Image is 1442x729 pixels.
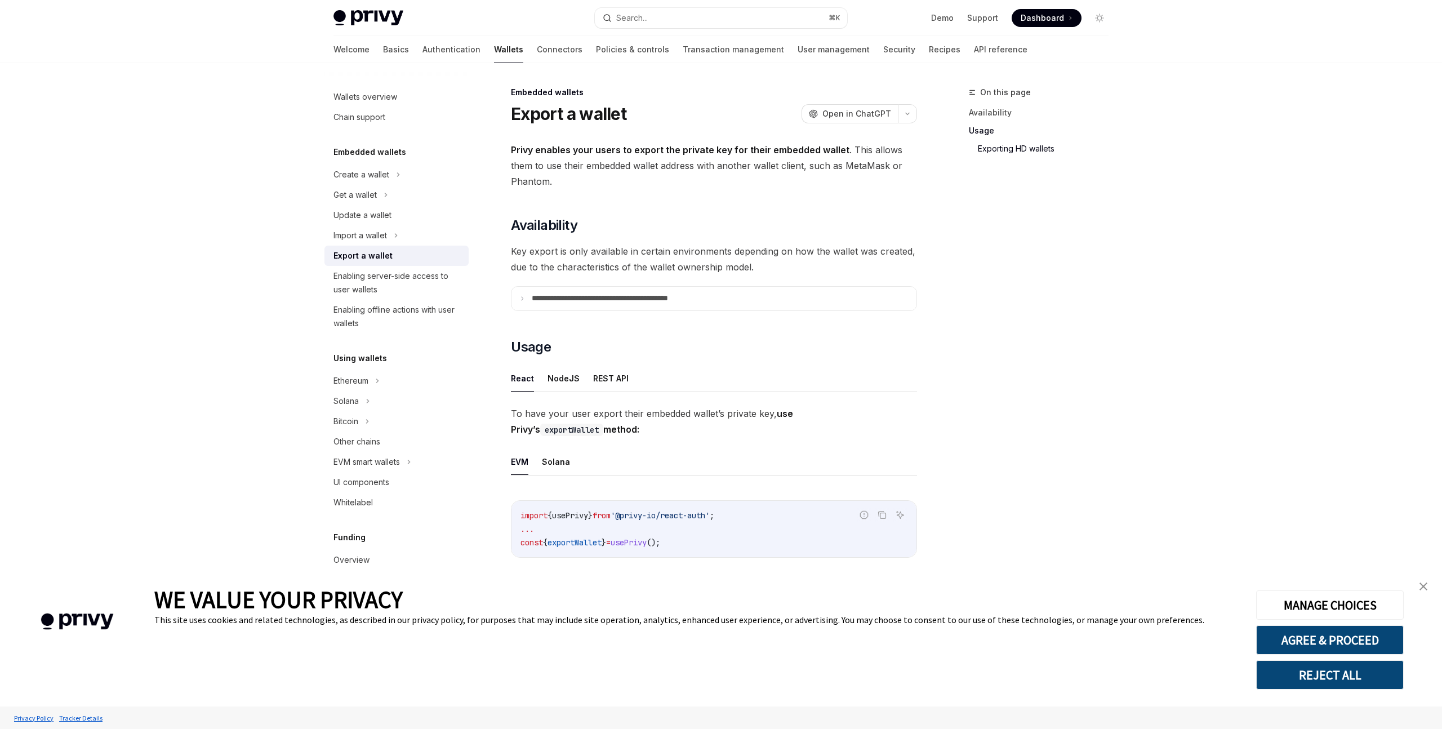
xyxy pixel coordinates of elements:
[511,365,534,392] button: React
[1091,9,1109,27] button: Toggle dark mode
[595,8,847,28] button: Search...⌘K
[333,374,368,388] div: Ethereum
[1256,625,1404,655] button: AGREE & PROCEED
[333,269,462,296] div: Enabling server-side access to user wallets
[333,496,373,509] div: Whitelabel
[602,537,606,548] span: }
[333,394,359,408] div: Solana
[969,104,1118,122] a: Availability
[588,510,593,521] span: }
[333,90,397,104] div: Wallets overview
[1419,583,1427,590] img: close banner
[333,435,380,448] div: Other chains
[333,208,391,222] div: Update a wallet
[511,243,917,275] span: Key export is only available in certain environments depending on how the wallet was created, due...
[969,122,1118,140] a: Usage
[422,36,480,63] a: Authentication
[520,537,543,548] span: const
[520,524,534,534] span: ...
[822,108,891,119] span: Open in ChatGPT
[333,415,358,428] div: Bitcoin
[857,508,871,522] button: Report incorrect code
[333,188,377,202] div: Get a wallet
[1021,12,1064,24] span: Dashboard
[548,510,552,521] span: {
[56,708,105,728] a: Tracker Details
[511,87,917,98] div: Embedded wallets
[980,86,1031,99] span: On this page
[17,597,137,646] img: company logo
[324,246,469,266] a: Export a wallet
[333,455,400,469] div: EVM smart wallets
[333,10,403,26] img: light logo
[542,448,570,475] button: Solana
[154,585,403,614] span: WE VALUE YOUR PRIVACY
[494,36,523,63] a: Wallets
[333,249,393,263] div: Export a wallet
[683,36,784,63] a: Transaction management
[383,36,409,63] a: Basics
[710,510,714,521] span: ;
[511,406,917,437] span: To have your user export their embedded wallet’s private key,
[333,475,389,489] div: UI components
[552,510,588,521] span: usePrivy
[802,104,898,123] button: Open in ChatGPT
[883,36,915,63] a: Security
[333,36,370,63] a: Welcome
[511,142,917,189] span: . This allows them to use their embedded wallet address with another wallet client, such as MetaM...
[333,110,385,124] div: Chain support
[324,87,469,107] a: Wallets overview
[324,550,469,570] a: Overview
[324,432,469,452] a: Other chains
[333,145,406,159] h5: Embedded wallets
[511,448,528,475] button: EVM
[611,537,647,548] span: usePrivy
[333,303,462,330] div: Enabling offline actions with user wallets
[324,266,469,300] a: Enabling server-side access to user wallets
[893,508,907,522] button: Ask AI
[333,352,387,365] h5: Using wallets
[978,140,1118,158] a: Exporting HD wallets
[1256,660,1404,690] button: REJECT ALL
[11,708,56,728] a: Privacy Policy
[333,531,366,544] h5: Funding
[511,104,626,124] h1: Export a wallet
[548,365,580,392] button: NodeJS
[1412,575,1435,598] a: close banner
[1256,590,1404,620] button: MANAGE CHOICES
[511,408,793,435] strong: use Privy’s method:
[1012,9,1081,27] a: Dashboard
[967,12,998,24] a: Support
[543,537,548,548] span: {
[606,537,611,548] span: =
[647,537,660,548] span: ();
[611,510,710,521] span: '@privy-io/react-auth'
[324,107,469,127] a: Chain support
[875,508,889,522] button: Copy the contents from the code block
[798,36,870,63] a: User management
[511,338,551,356] span: Usage
[324,492,469,513] a: Whitelabel
[324,205,469,225] a: Update a wallet
[540,424,603,436] code: exportWallet
[548,537,602,548] span: exportWallet
[333,168,389,181] div: Create a wallet
[537,36,582,63] a: Connectors
[929,36,960,63] a: Recipes
[616,11,648,25] div: Search...
[974,36,1027,63] a: API reference
[596,36,669,63] a: Policies & controls
[511,216,577,234] span: Availability
[931,12,954,24] a: Demo
[511,144,849,155] strong: Privy enables your users to export the private key for their embedded wallet
[333,229,387,242] div: Import a wallet
[520,510,548,521] span: import
[324,300,469,334] a: Enabling offline actions with user wallets
[324,472,469,492] a: UI components
[333,553,370,567] div: Overview
[829,14,840,23] span: ⌘ K
[593,510,611,521] span: from
[593,365,629,392] button: REST API
[154,614,1239,625] div: This site uses cookies and related technologies, as described in our privacy policy, for purposes...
